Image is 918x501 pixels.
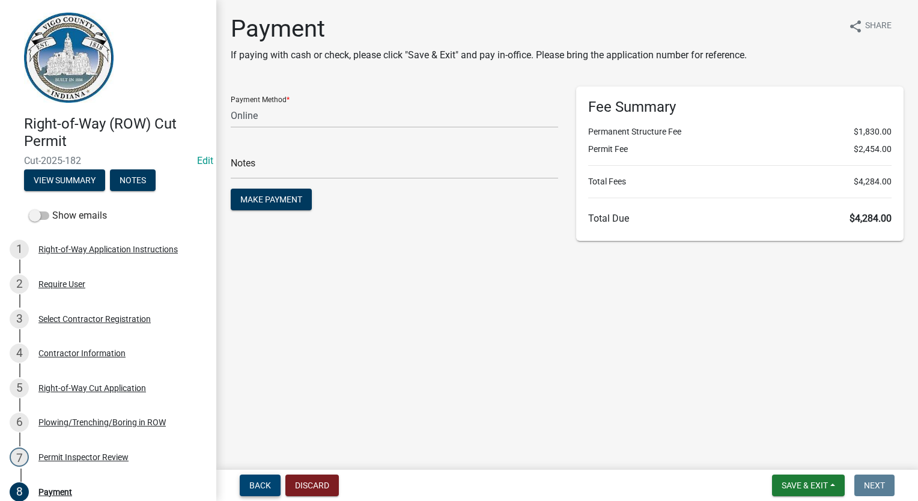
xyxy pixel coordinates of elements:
div: 4 [10,344,29,363]
div: Select Contractor Registration [38,315,151,323]
i: share [848,19,863,34]
li: Permit Fee [588,143,892,156]
button: View Summary [24,169,105,191]
li: Permanent Structure Fee [588,126,892,138]
li: Total Fees [588,175,892,188]
div: Permit Inspector Review [38,453,129,461]
wm-modal-confirm: Summary [24,176,105,186]
div: 1 [10,240,29,259]
button: Next [854,475,895,496]
button: Discard [285,475,339,496]
wm-modal-confirm: Edit Application Number [197,155,213,166]
button: Back [240,475,281,496]
div: Right-of-Way Cut Application [38,384,146,392]
div: Require User [38,280,85,288]
span: Save & Exit [782,481,828,490]
span: Cut-2025-182 [24,155,192,166]
div: 2 [10,275,29,294]
span: Share [865,19,892,34]
span: $4,284.00 [850,213,892,224]
span: Next [864,481,885,490]
h1: Payment [231,14,747,43]
div: Payment [38,488,72,496]
h6: Fee Summary [588,99,892,116]
span: $2,454.00 [854,143,892,156]
div: 3 [10,309,29,329]
h4: Right-of-Way (ROW) Cut Permit [24,115,207,150]
wm-modal-confirm: Notes [110,176,156,186]
button: Make Payment [231,189,312,210]
a: Edit [197,155,213,166]
p: If paying with cash or check, please click "Save & Exit" and pay in-office. Please bring the appl... [231,48,747,62]
div: Right-of-Way Application Instructions [38,245,178,254]
button: Notes [110,169,156,191]
span: Make Payment [240,195,302,204]
div: 7 [10,448,29,467]
button: shareShare [839,14,901,38]
img: Vigo County, Indiana [24,13,114,103]
div: Plowing/Trenching/Boring in ROW [38,418,166,427]
span: $4,284.00 [854,175,892,188]
h6: Total Due [588,213,892,224]
span: $1,830.00 [854,126,892,138]
span: Back [249,481,271,490]
div: 5 [10,378,29,398]
div: 6 [10,413,29,432]
button: Save & Exit [772,475,845,496]
label: Show emails [29,208,107,223]
div: Contractor Information [38,349,126,357]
